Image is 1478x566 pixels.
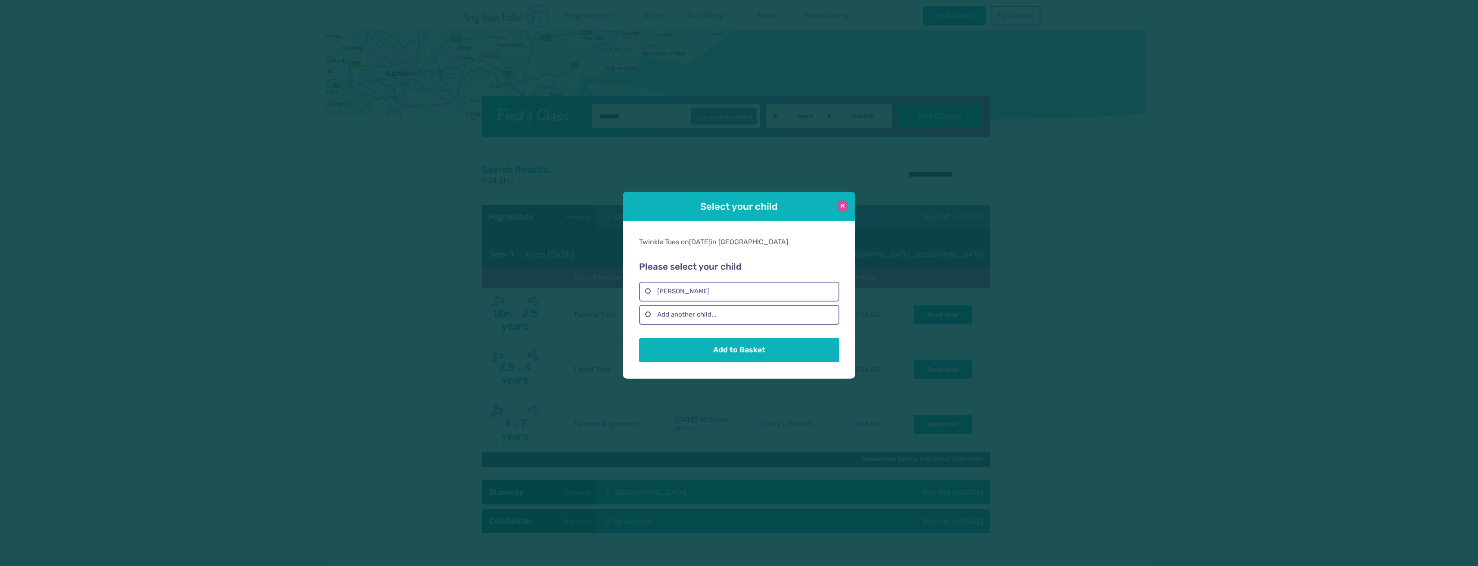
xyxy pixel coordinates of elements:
button: Add to Basket [639,338,839,362]
div: Twinkle Toes on in [GEOGRAPHIC_DATA]. [639,237,839,247]
h1: Select your child [647,200,831,213]
h2: Please select your child [639,261,839,273]
span: [DATE] [689,238,711,246]
label: [PERSON_NAME] [639,282,839,302]
label: Add another child... [639,305,839,325]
